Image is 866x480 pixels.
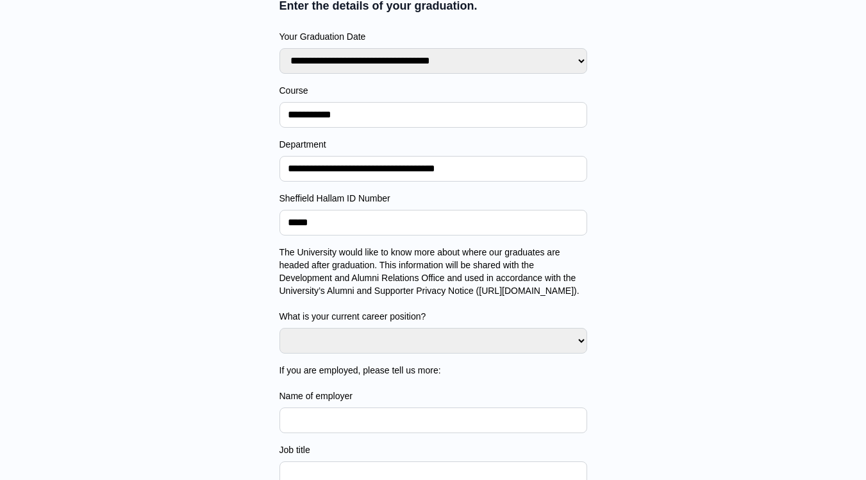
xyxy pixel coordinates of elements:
label: Sheffield Hallam ID Number [279,192,587,205]
label: Course [279,84,587,97]
label: Your Graduation Date [279,30,587,43]
label: Department [279,138,587,151]
label: If you are employed, please tell us more: Name of employer [279,364,587,402]
label: The University would like to know more about where our graduates are headed after graduation. Thi... [279,246,587,323]
label: Job title [279,443,587,456]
